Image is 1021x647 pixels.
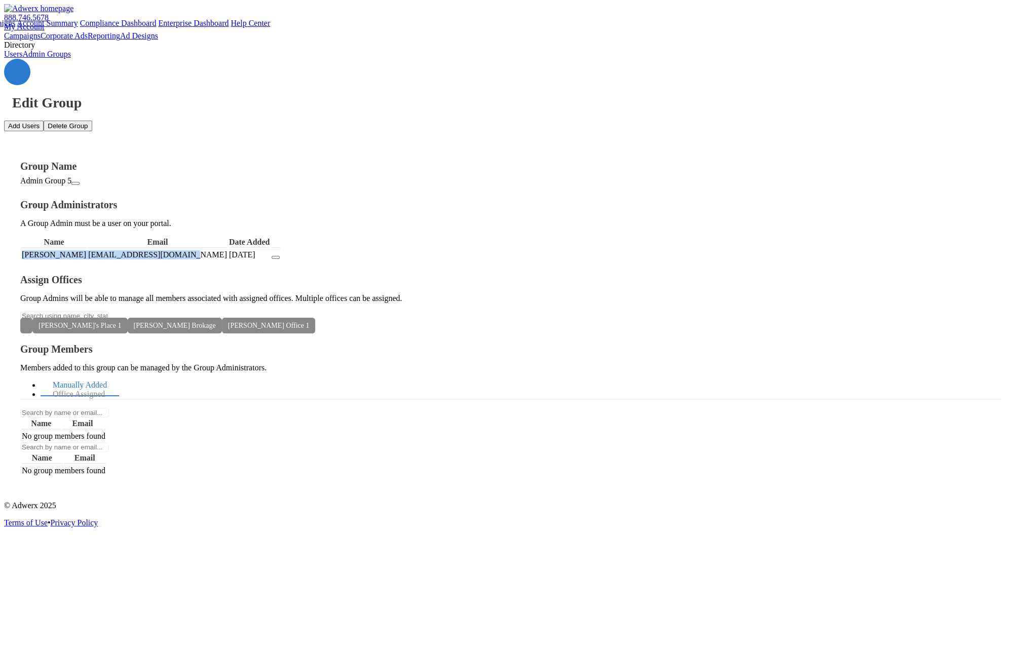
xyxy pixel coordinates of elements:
[17,19,78,27] a: Account Summary
[80,19,157,27] a: Compliance Dashboard
[32,453,52,462] span: Name
[4,4,73,13] img: Adwerx
[41,384,117,405] a: Office Assigned
[72,419,93,428] span: Email
[20,408,109,417] input: Search by name or email...
[158,19,229,27] a: Enterprise Dashboard
[88,249,228,260] td: [EMAIL_ADDRESS][DOMAIN_NAME]
[4,501,1017,510] p: © Adwerx 2025
[4,41,1017,50] div: Directory
[20,363,1001,372] p: Members added to this group can be managed by the Group Administrators.
[20,274,1001,286] h4: Assign Offices
[20,199,1001,211] h4: Group Administrators
[4,121,44,131] button: Add Users
[147,238,168,246] span: Email
[4,518,1017,527] div: •
[229,238,270,246] span: Date Added
[31,419,51,428] span: Name
[222,318,316,333] span: [PERSON_NAME] Office 1
[22,50,71,58] a: Admin Groups
[20,294,1001,303] p: Group Admins will be able to manage all members associated with assigned offices. Multiple office...
[231,19,270,27] a: Help Center
[51,518,98,527] a: Privacy Policy
[20,442,109,452] input: Search by name or email...
[20,176,71,185] span: Admin Group 5
[229,249,270,260] td: [DATE]
[41,374,119,396] a: Manually Added
[4,13,49,22] a: 888.746.5678
[21,465,106,476] td: No group members found
[20,344,1001,355] h4: Group Members
[20,219,1001,228] p: A Group Admin must be a user on your portal.
[44,121,92,131] button: Delete Group
[4,50,22,58] a: Users
[4,518,48,527] a: Terms of Use
[32,318,128,333] span: [PERSON_NAME]'s Place 1
[20,161,1001,172] h4: Group Name
[20,311,109,321] input: Search using name, city, state, or address to filter office list
[272,256,280,259] button: Remove Administrator
[74,453,95,462] span: Email
[22,250,86,259] span: [PERSON_NAME]
[44,238,64,246] span: Name
[21,431,106,441] td: No group members found
[12,95,1017,111] h1: Edit Group
[128,318,222,333] span: [PERSON_NAME] Brokage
